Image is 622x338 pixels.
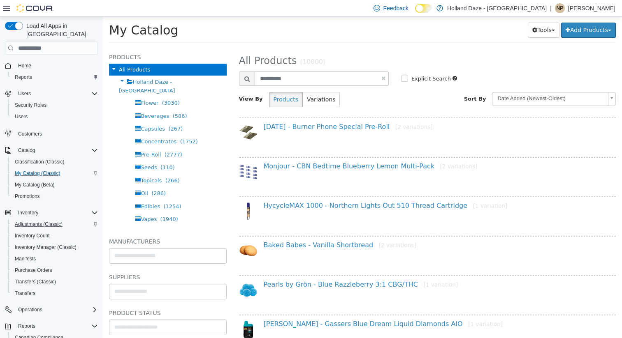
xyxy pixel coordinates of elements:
span: Reports [18,323,35,329]
button: Operations [2,304,101,315]
button: Purchase Orders [8,264,101,276]
button: Add Products [458,6,513,21]
span: All Products [136,38,194,50]
button: Promotions [8,191,101,202]
span: My Catalog (Classic) [12,168,98,178]
a: Security Roles [12,100,50,110]
button: Transfers [8,287,101,299]
img: 150 [136,304,155,322]
a: HycycleMAX 1000 - Northern Lights Out 510 Thread Cartridge[1 variation] [161,185,405,193]
a: Monjour - CBN Bedtime Blueberry Lemon Multi-Pack[2 variations] [161,145,375,153]
span: Classification (Classic) [12,157,98,167]
span: (267) [65,109,80,115]
span: Reports [12,72,98,82]
img: 150 [136,225,155,243]
button: Customers [2,127,101,139]
a: Inventory Manager (Classic) [12,242,80,252]
button: Security Roles [8,99,101,111]
span: Manifests [12,254,98,264]
span: Catalog [18,147,35,154]
a: Baked Babes - Vanilla Shortbread[2 variations] [161,224,313,232]
span: Inventory Manager (Classic) [12,242,98,252]
span: (266) [63,161,77,167]
span: Date Added (Newest-Oldest) [390,76,502,88]
button: Inventory Manager (Classic) [8,241,101,253]
span: (1752) [77,122,95,128]
button: Users [15,89,34,99]
span: Purchase Orders [12,265,98,275]
span: My Catalog [6,6,75,21]
a: Purchase Orders [12,265,56,275]
button: Reports [2,320,101,332]
p: Holland Daze - [GEOGRAPHIC_DATA] [447,3,547,13]
span: Users [12,112,98,122]
a: Transfers (Classic) [12,277,59,287]
span: View By [136,79,160,85]
span: Inventory [15,208,98,218]
span: Pre-Roll [38,135,58,141]
img: 150 [136,106,155,125]
button: Catalog [15,145,38,155]
span: All Products [16,50,47,56]
small: (10000) [197,41,223,49]
span: Concentrates [38,122,74,128]
span: (110) [58,147,72,154]
a: Promotions [12,191,43,201]
span: Load All Apps in [GEOGRAPHIC_DATA] [23,22,98,38]
span: Vapes [38,199,54,205]
span: Promotions [12,191,98,201]
button: Adjustments (Classic) [8,218,101,230]
span: Manifests [15,255,36,262]
span: Purchase Orders [15,267,52,274]
button: Catalog [2,145,101,156]
button: Operations [15,305,46,315]
span: (2777) [62,135,79,141]
button: Transfers (Classic) [8,276,101,287]
img: 150 [136,264,155,283]
span: Home [15,60,98,71]
span: Users [15,113,28,120]
h5: Manufacturers [6,220,124,230]
span: Inventory Count [15,232,50,239]
span: Beverages [38,96,66,102]
a: Manifests [12,254,39,264]
span: My Catalog (Classic) [15,170,60,177]
img: 150 [136,146,155,164]
button: Users [2,88,101,99]
h5: Product Status [6,291,124,301]
button: Products [166,75,200,90]
span: (1254) [60,186,78,193]
span: Seeds [38,147,54,154]
span: Security Roles [12,100,98,110]
a: Reports [12,72,35,82]
span: Feedback [383,4,408,12]
span: Transfers (Classic) [12,277,98,287]
span: Operations [15,305,98,315]
span: Home [18,62,31,69]
button: Inventory Count [8,230,101,241]
span: Edibles [38,186,57,193]
span: Np [557,3,564,13]
span: Classification (Classic) [15,159,65,165]
span: (286) [49,173,63,179]
span: (586) [70,96,84,102]
button: Tools [425,6,457,21]
span: Customers [15,128,98,138]
span: Transfers [12,288,98,298]
button: Inventory [2,207,101,218]
span: Transfers [15,290,35,297]
small: [1 variation] [365,304,400,310]
button: Users [8,111,101,122]
small: [1 variation] [321,264,355,271]
span: Security Roles [15,102,46,108]
a: Adjustments (Classic) [12,219,66,229]
a: Users [12,112,31,122]
small: [2 variations] [337,146,375,153]
span: Flower [38,83,56,89]
h5: Products [6,35,124,45]
a: Date Added (Newest-Oldest) [389,75,513,89]
button: My Catalog (Beta) [8,179,101,191]
small: [2 variations] [276,225,313,232]
span: My Catalog (Beta) [12,180,98,190]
